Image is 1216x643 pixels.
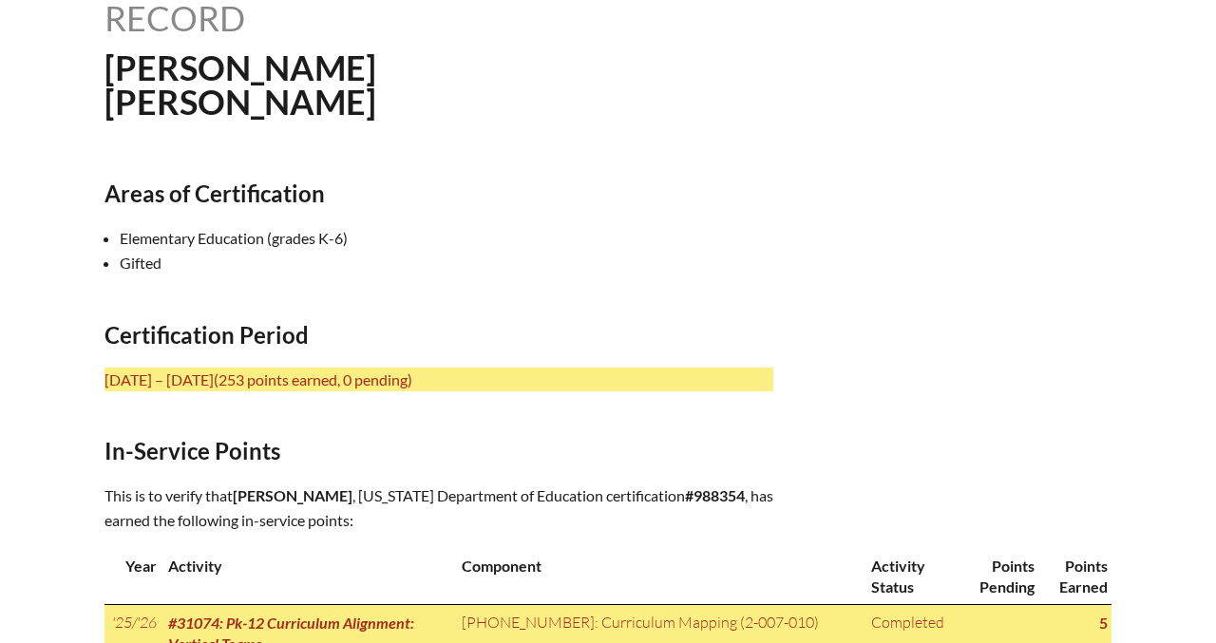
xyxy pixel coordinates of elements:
[214,370,412,388] span: (253 points earned, 0 pending)
[104,548,161,604] th: Year
[685,486,745,504] b: #988354
[104,180,773,207] h2: Areas of Certification
[104,50,729,119] h1: [PERSON_NAME] [PERSON_NAME]
[1038,548,1111,604] th: Points Earned
[1099,614,1108,632] strong: 5
[864,548,959,604] th: Activity Status
[104,368,773,392] p: [DATE] – [DATE]
[104,321,773,349] h2: Certification Period
[161,548,454,604] th: Activity
[120,226,788,251] li: Elementary Education (grades K-6)
[233,486,352,504] span: [PERSON_NAME]
[104,437,773,464] h2: In-Service Points
[120,251,788,275] li: Gifted
[104,483,773,533] p: This is to verify that , [US_STATE] Department of Education certification , has earned the follow...
[454,548,864,604] th: Component
[959,548,1039,604] th: Points Pending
